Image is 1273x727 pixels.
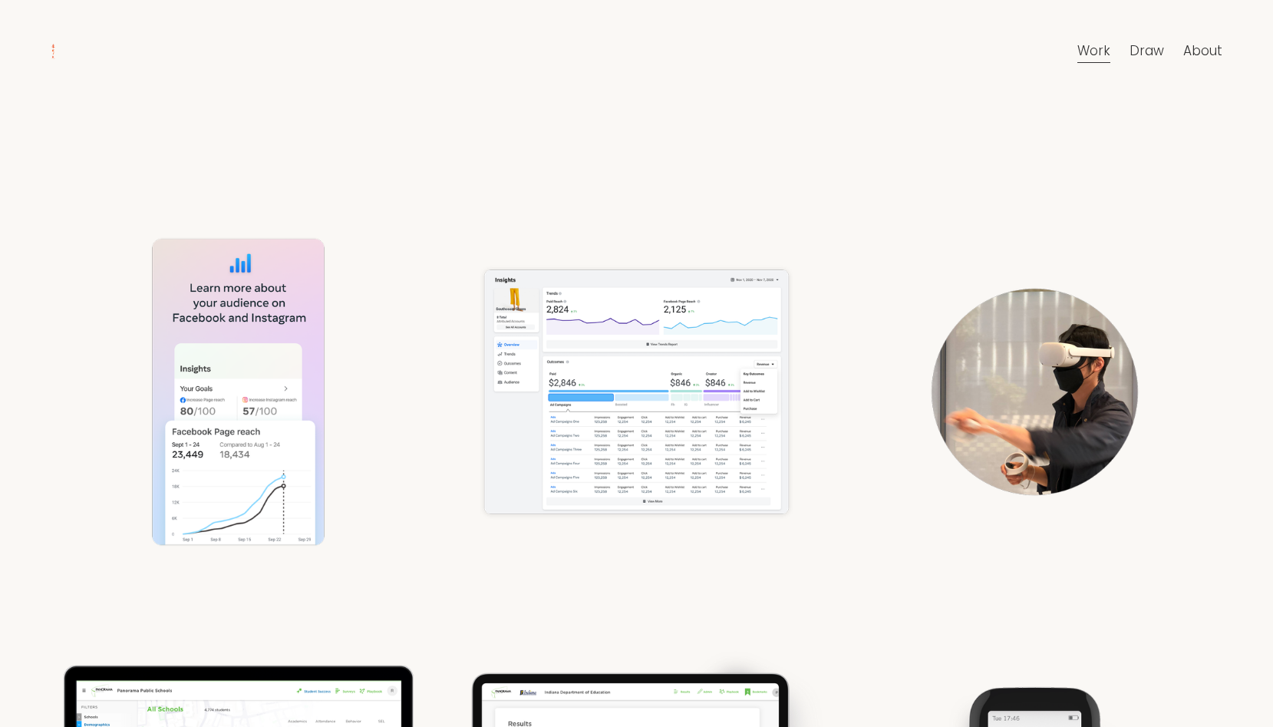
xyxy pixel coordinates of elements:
[1183,38,1222,64] a: About
[1130,38,1164,64] a: Draw
[847,204,1222,580] a: Meta Reality Lab 🔒
[51,44,55,59] img: Roger Zhu
[1077,38,1110,64] a: Work
[449,204,824,580] a: Ads
[51,204,426,580] a: Insights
